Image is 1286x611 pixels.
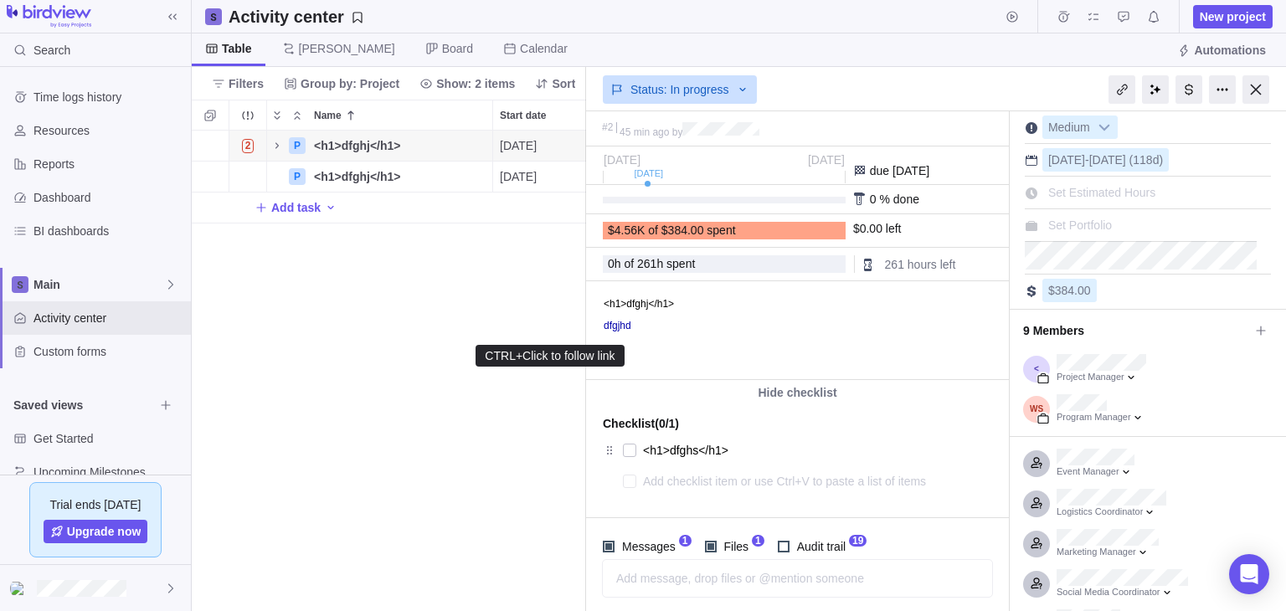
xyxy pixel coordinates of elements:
div: Hide checklist [586,380,1009,405]
span: Collapse [287,104,307,127]
span: 0 [608,257,615,270]
span: % done [879,193,918,206]
img: Show [10,582,30,595]
iframe: Editable area. Press F10 for toolbar. [587,282,1006,379]
span: [DATE] [1089,153,1126,167]
span: Add task [255,196,321,219]
span: Sort [528,72,582,95]
div: Copy link [1109,75,1135,104]
span: Reports [33,156,184,172]
span: Medium [1043,116,1095,140]
span: Time logs history [33,89,184,105]
span: Time logs [1052,5,1075,28]
span: Audit trail [790,535,849,558]
span: Approval requests [1112,5,1135,28]
span: Show: 2 items [413,72,522,95]
span: 9 Members [1023,316,1249,345]
span: Trial ends [DATE] [50,496,141,513]
div: <h1>dfghj</h1> [307,131,492,161]
span: due [DATE] [870,164,929,177]
div: Name [307,100,492,130]
span: Upgrade now [67,523,141,540]
span: [DATE] [1048,153,1085,167]
span: Calendar [520,40,568,57]
div: Billing [1175,75,1202,104]
span: Dashboard [33,189,184,206]
span: Files [717,535,753,558]
span: Number of activities at risk [235,134,261,157]
div: Trouble indication [229,162,267,193]
span: Main [33,276,164,293]
span: Status: In progress [630,81,729,98]
div: Name [267,131,493,162]
div: Marketing Manager [1057,546,1159,559]
div: Social Media Coordinator [1057,586,1188,599]
span: [DATE] [500,168,537,185]
span: 19 [849,535,867,547]
div: <h1>dfghj</h1> [307,162,492,192]
span: Set Estimated Hours [1048,186,1155,199]
span: - [1085,153,1089,167]
div: <h1>dfghj</h1> [10,578,30,598]
span: Automations [1170,39,1273,62]
h2: Activity center [229,5,344,28]
div: #2 [602,122,613,133]
a: Time logs [1052,13,1075,26]
span: Messages [615,535,679,558]
span: 0 [870,193,877,206]
div: Add New [192,193,1263,223]
div: grid [192,131,586,611]
div: More actions [1209,75,1236,104]
span: 1 [679,535,692,547]
span: 45 min ago [620,126,669,138]
span: New project [1193,5,1273,28]
span: Checklist (0/1) [603,412,679,435]
a: Upgrade now [44,520,148,543]
span: [DATE] [500,137,537,154]
div: Project Manager [1057,371,1146,384]
span: Name [314,107,342,124]
span: [PERSON_NAME] [299,40,395,57]
span: 2 [242,139,255,153]
textarea: <h1>dfghs</h1> [643,439,958,462]
div: P [289,137,306,154]
span: Notifications [1142,5,1165,28]
span: Selection mode [198,104,222,127]
div: Name [267,162,493,193]
span: $0.00 left [853,222,902,235]
span: Get Started [33,430,184,447]
span: h of [615,257,634,270]
span: <h1>dfghj</h1> [314,168,400,185]
span: My assignments [1082,5,1105,28]
span: Board [442,40,473,57]
div: P [289,168,306,185]
span: Activity center [33,310,184,326]
span: Set Portfolio [1048,218,1112,232]
span: Browse views [154,393,177,417]
span: Save your current layout and filters as a View [222,5,371,28]
span: Filters [229,75,264,92]
span: 261 [637,257,656,270]
span: h spent [656,257,695,270]
span: $384.00 [1048,284,1091,297]
div: CTRL+Click to follow link [483,349,616,362]
span: Show: 2 items [436,75,515,92]
span: Start date [500,107,546,124]
span: 261 hours left [885,258,956,271]
span: Sort [552,75,575,92]
a: My assignments [1082,13,1105,26]
div: Trouble indication [229,131,267,162]
span: Group by: Project [301,75,399,92]
span: by [672,126,683,138]
span: Add task [271,199,321,216]
span: Search [33,42,70,59]
span: BI dashboards [33,223,184,239]
span: Expand [267,104,287,127]
span: [DATE] [808,153,845,167]
span: Resources [33,122,184,139]
span: 1 [752,535,764,547]
div: Logistics Coordinator [1057,506,1166,519]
